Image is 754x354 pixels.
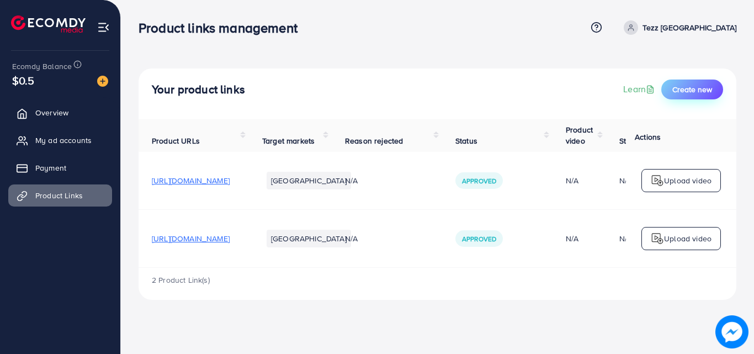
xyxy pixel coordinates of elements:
[635,131,661,142] span: Actions
[12,61,72,72] span: Ecomdy Balance
[152,175,230,186] span: [URL][DOMAIN_NAME]
[8,129,112,151] a: My ad accounts
[664,232,711,245] p: Upload video
[345,233,358,244] span: N/A
[8,184,112,207] a: Product Links
[619,233,632,244] div: N/A
[12,72,35,88] span: $0.5
[715,315,748,348] img: image
[139,20,306,36] h3: Product links management
[152,274,210,286] span: 2 Product Link(s)
[97,76,108,87] img: image
[566,233,593,244] div: N/A
[672,84,712,95] span: Create new
[619,135,663,146] span: Status video
[152,83,245,97] h4: Your product links
[345,135,403,146] span: Reason rejected
[267,230,351,247] li: [GEOGRAPHIC_DATA]
[97,21,110,34] img: menu
[35,162,66,173] span: Payment
[455,135,477,146] span: Status
[35,107,68,118] span: Overview
[619,175,632,186] div: N/A
[152,233,230,244] span: [URL][DOMAIN_NAME]
[462,176,496,186] span: Approved
[651,232,664,245] img: logo
[8,157,112,179] a: Payment
[651,174,664,187] img: logo
[152,135,200,146] span: Product URLs
[35,135,92,146] span: My ad accounts
[566,175,593,186] div: N/A
[8,102,112,124] a: Overview
[11,15,86,33] img: logo
[619,20,736,35] a: Tezz [GEOGRAPHIC_DATA]
[462,234,496,244] span: Approved
[661,80,723,99] button: Create new
[345,175,358,186] span: N/A
[262,135,315,146] span: Target markets
[566,124,593,146] span: Product video
[267,172,351,189] li: [GEOGRAPHIC_DATA]
[623,83,657,96] a: Learn
[643,21,736,34] p: Tezz [GEOGRAPHIC_DATA]
[35,190,83,201] span: Product Links
[664,174,711,187] p: Upload video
